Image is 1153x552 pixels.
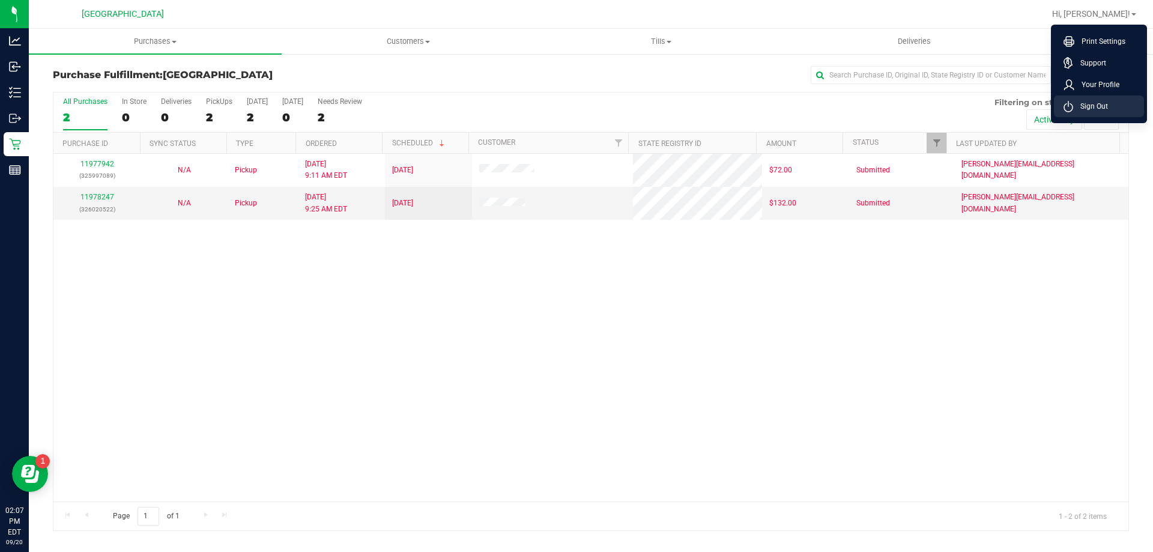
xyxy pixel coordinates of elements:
div: Deliveries [161,97,192,106]
a: Status [853,138,879,147]
a: Customers [282,29,534,54]
button: Active only [1026,109,1082,130]
span: Your Profile [1074,79,1119,91]
a: Filter [927,133,946,153]
span: Pickup [235,165,257,176]
div: 2 [206,111,232,124]
inline-svg: Inventory [9,86,21,99]
button: N/A [178,198,191,209]
span: Filtering on status: [994,97,1073,107]
span: Not Applicable [178,166,191,174]
p: (326020522) [61,204,133,215]
p: 09/20 [5,538,23,547]
inline-svg: Retail [9,138,21,150]
p: 02:07 PM EDT [5,505,23,538]
div: Needs Review [318,97,362,106]
span: [PERSON_NAME][EMAIL_ADDRESS][DOMAIN_NAME] [961,192,1121,214]
h3: Purchase Fulfillment: [53,70,411,80]
a: 11977942 [80,160,114,168]
span: [DATE] 9:11 AM EDT [305,159,347,181]
div: 2 [247,111,268,124]
a: Filter [608,133,628,153]
span: Support [1073,57,1106,69]
div: 2 [63,111,107,124]
span: [DATE] [392,198,413,209]
div: 0 [282,111,303,124]
span: $132.00 [769,198,796,209]
a: Support [1064,57,1139,69]
span: [DATE] [392,165,413,176]
p: (325997089) [61,170,133,181]
a: Sync Status [150,139,196,148]
div: PickUps [206,97,232,106]
inline-svg: Reports [9,164,21,176]
input: 1 [138,507,159,526]
span: Submitted [856,198,890,209]
iframe: Resource center [12,456,48,492]
span: Hi, [PERSON_NAME]! [1052,9,1130,19]
div: [DATE] [282,97,303,106]
a: Deliveries [788,29,1041,54]
div: 0 [161,111,192,124]
inline-svg: Analytics [9,35,21,47]
span: Tills [535,36,787,47]
a: Ordered [306,139,337,148]
a: Customer [478,138,515,147]
div: 2 [318,111,362,124]
span: [DATE] 9:25 AM EDT [305,192,347,214]
span: 1 - 2 of 2 items [1049,507,1116,525]
a: Purchases [29,29,282,54]
span: Deliveries [882,36,947,47]
div: In Store [122,97,147,106]
iframe: Resource center unread badge [35,454,50,469]
input: Search Purchase ID, Original ID, State Registry ID or Customer Name... [811,66,1051,84]
span: Print Settings [1074,35,1125,47]
span: [GEOGRAPHIC_DATA] [163,69,273,80]
inline-svg: Outbound [9,112,21,124]
span: Page of 1 [103,507,189,526]
a: Type [236,139,253,148]
span: Not Applicable [178,199,191,207]
div: 0 [122,111,147,124]
a: Scheduled [392,139,447,147]
span: Customers [282,36,534,47]
span: Sign Out [1073,100,1108,112]
a: Last Updated By [956,139,1017,148]
a: Amount [766,139,796,148]
a: State Registry ID [638,139,701,148]
div: All Purchases [63,97,107,106]
a: Tills [534,29,787,54]
span: Pickup [235,198,257,209]
a: 11978247 [80,193,114,201]
span: Purchases [29,36,282,47]
a: Purchase ID [62,139,108,148]
span: $72.00 [769,165,792,176]
span: Submitted [856,165,890,176]
span: [PERSON_NAME][EMAIL_ADDRESS][DOMAIN_NAME] [961,159,1121,181]
span: [GEOGRAPHIC_DATA] [82,9,164,19]
div: [DATE] [247,97,268,106]
li: Sign Out [1054,96,1144,117]
inline-svg: Inbound [9,61,21,73]
button: N/A [178,165,191,176]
